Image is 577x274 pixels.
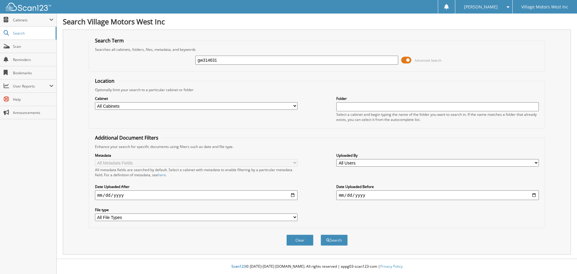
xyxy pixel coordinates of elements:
button: Search [321,235,348,246]
iframe: Chat Widget [547,245,577,274]
span: User Reports [13,84,49,89]
div: Optionally limit your search to a particular cabinet or folder [92,87,542,92]
span: [PERSON_NAME] [464,5,498,9]
label: Folder [336,96,539,101]
span: Search [13,31,53,36]
span: Announcements [13,110,53,115]
button: Clear [286,235,313,246]
span: Reminders [13,57,53,62]
div: © [DATE]-[DATE] [DOMAIN_NAME]. All rights reserved | appg03-scan123-com | [57,259,577,274]
label: Date Uploaded Before [336,184,539,189]
label: Uploaded By [336,153,539,158]
span: Village Motors West Inc [521,5,568,9]
label: Cabinet [95,96,298,101]
legend: Location [92,78,118,84]
label: File type [95,207,298,212]
img: scan123-logo-white.svg [6,3,51,11]
input: end [336,190,539,200]
span: Help [13,97,53,102]
span: Bookmarks [13,70,53,75]
a: here [158,172,166,177]
label: Date Uploaded After [95,184,298,189]
label: Metadata [95,153,298,158]
a: Privacy Policy [380,264,403,269]
div: Enhance your search for specific documents using filters such as date and file type. [92,144,542,149]
legend: Additional Document Filters [92,134,161,141]
span: Scan123 [231,264,246,269]
div: All metadata fields are searched by default. Select a cabinet with metadata to enable filtering b... [95,167,298,177]
input: start [95,190,298,200]
legend: Search Term [92,37,127,44]
div: Searches all cabinets, folders, files, metadata, and keywords [92,47,542,52]
span: Cabinets [13,17,49,23]
span: Scan [13,44,53,49]
div: Select a cabinet and begin typing the name of the folder you want to search in. If the name match... [336,112,539,122]
h1: Search Village Motors West Inc [63,17,571,26]
span: Advanced Search [415,58,441,63]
